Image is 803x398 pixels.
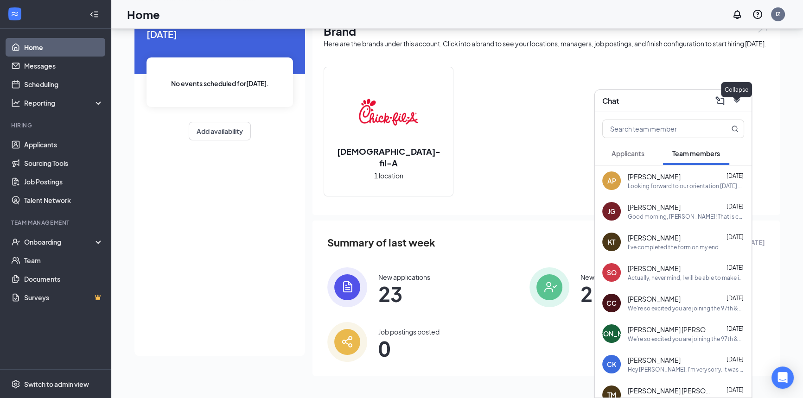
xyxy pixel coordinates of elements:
div: Looking forward to our orientation [DATE] at 5, please remember to bring your physical i9 documen... [628,182,744,190]
svg: UserCheck [11,237,20,246]
span: 2 [580,285,610,302]
a: Applicants [24,135,103,154]
span: 0 [378,340,440,357]
span: [DATE] [727,172,744,179]
span: [PERSON_NAME] [PERSON_NAME] [628,325,711,334]
span: [DATE] [727,203,744,210]
svg: QuestionInfo [752,9,763,20]
a: Sourcing Tools [24,154,103,172]
div: Hiring [11,121,102,129]
span: [PERSON_NAME] [628,172,681,181]
a: SurveysCrown [24,288,103,307]
button: ComposeMessage [713,94,727,108]
div: We're so excited you are joining the 97th & [PERSON_NAME] ([GEOGRAPHIC_DATA]) [DEMOGRAPHIC_DATA]-... [628,304,744,312]
a: Team [24,251,103,270]
div: Collapse [721,82,752,97]
span: Summary of last week [327,234,435,251]
h1: Brand [324,23,769,39]
div: Good morning, [PERSON_NAME]! That is correct! [628,213,744,221]
input: Search team member [603,120,713,138]
a: Scheduling [24,75,103,94]
div: We're so excited you are joining the 97th & [PERSON_NAME] ([GEOGRAPHIC_DATA]) [DEMOGRAPHIC_DATA]-... [628,335,744,343]
div: Hey [PERSON_NAME], I'm very sorry. It was an oversight on my part, the shift for [DATE] won't be ... [628,366,744,373]
span: [PERSON_NAME] [628,233,681,242]
div: Switch to admin view [24,379,89,388]
div: JG [608,207,615,216]
div: New hires [580,272,610,282]
span: [DATE] [727,295,744,302]
div: Actually, never mind, I will be able to make it in [DATE], some things just moved around. [628,274,744,282]
a: Job Postings [24,172,103,191]
div: Open Intercom Messenger [771,366,794,389]
span: [PERSON_NAME] [628,355,681,365]
div: Reporting [24,98,104,107]
svg: Settings [11,379,20,388]
span: [DATE] [727,356,744,363]
span: [DATE] [727,386,744,393]
span: 23 [378,285,430,302]
span: [DATE] [727,264,744,271]
div: Job postings posted [378,327,440,336]
a: Messages [24,57,103,75]
span: No events scheduled for [DATE] . [171,78,269,88]
svg: MagnifyingGlass [731,125,739,133]
span: [DATE] [727,234,744,240]
div: AP [607,176,616,185]
svg: Collapse [89,9,99,19]
svg: ComposeMessage [714,95,726,107]
h3: Chat [602,96,619,106]
img: icon [327,322,367,362]
span: Team members [672,149,720,158]
div: [PERSON_NAME] [585,329,638,338]
img: icon [327,267,367,307]
span: [PERSON_NAME] [628,264,681,273]
div: IZ [776,10,780,18]
div: SO [607,268,617,277]
svg: WorkstreamLogo [10,9,19,19]
div: Here are the brands under this account. Click into a brand to see your locations, managers, job p... [324,39,769,48]
span: Applicants [612,149,644,158]
button: Add availability [189,122,251,140]
a: Talent Network [24,191,103,209]
div: CK [607,360,616,369]
h2: [DEMOGRAPHIC_DATA]-fil-A [324,145,453,169]
div: Team Management [11,219,102,227]
h1: Home [127,6,160,22]
div: New applications [378,272,430,282]
a: Home [24,38,103,57]
svg: Analysis [11,98,20,107]
div: CC [606,298,617,308]
img: Chick-fil-A [359,82,418,142]
div: I've completed the form on my end [628,243,719,251]
span: [PERSON_NAME] [PERSON_NAME] [628,386,711,395]
span: [DATE] [147,27,293,41]
div: Onboarding [24,237,96,246]
span: [PERSON_NAME] [628,294,681,303]
a: Documents [24,270,103,288]
span: 1 location [374,171,403,181]
svg: Notifications [732,9,743,20]
img: icon [529,267,569,307]
span: [DATE] [727,325,744,332]
span: [PERSON_NAME] [628,202,681,212]
div: KT [608,237,615,246]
